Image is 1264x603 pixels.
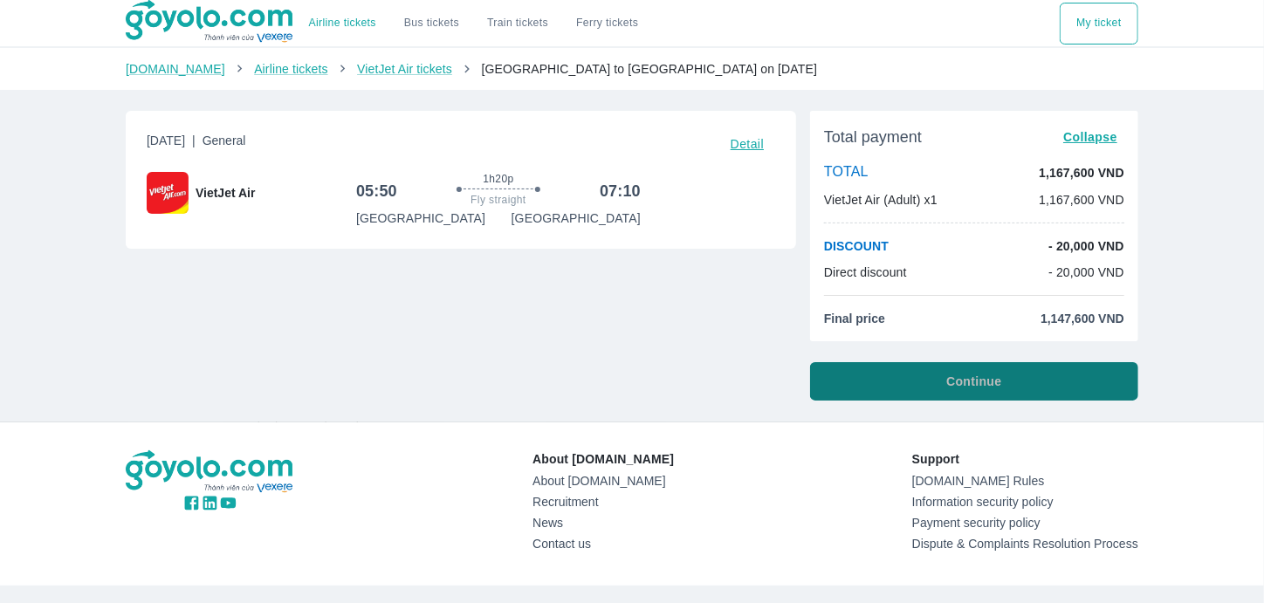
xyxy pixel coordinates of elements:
a: News [532,516,674,530]
button: Continue [810,362,1138,401]
button: Detail [719,132,775,156]
font: Payment security policy [912,516,1041,530]
font: [GEOGRAPHIC_DATA] [512,211,641,225]
font: About [DOMAIN_NAME] [532,452,674,466]
a: Bus tickets [404,17,459,30]
font: VietJet Air [196,186,255,200]
font: Fly straight [471,194,526,206]
font: Total payment [824,128,922,146]
font: - [1048,239,1053,253]
a: Information security policy [912,495,1138,509]
font: [GEOGRAPHIC_DATA] to [GEOGRAPHIC_DATA] on [DATE] [482,62,818,76]
font: DISCOUNT [824,239,889,253]
font: News [532,516,563,530]
button: Collapse [1056,125,1124,149]
font: VietJet Air (Adult) x1 [824,193,938,207]
font: 1,167,600 VND [1039,166,1124,180]
font: Continue [946,374,1001,388]
div: choose transportation mode [1060,3,1138,45]
font: Support [912,452,960,466]
font: - [1048,265,1053,279]
font: My ticket [1076,17,1121,29]
font: Information security policy [912,495,1054,509]
font: Collapse [1063,130,1117,144]
font: Train tickets [487,17,548,29]
font: Direct discount [824,265,907,279]
font: Detail [731,137,764,151]
a: VietJet Air tickets [357,62,452,76]
a: Dispute & Complaints Resolution Process [912,537,1138,551]
div: choose transportation mode [295,3,653,45]
font: About [DOMAIN_NAME] [532,474,666,488]
font: 05:50 [356,182,397,200]
font: 20,000 VND [1056,239,1124,253]
font: Contact us [532,537,591,551]
font: Final price [824,312,885,325]
font: 1,167,600 VND [1039,193,1124,207]
a: Recruitment [532,495,674,509]
font: Airline tickets [309,17,376,29]
a: Contact us [532,537,674,551]
font: Recruitment [532,495,598,509]
font: 1,147,600 VND [1041,312,1124,325]
font: Bus tickets [404,17,459,29]
font: 07:10 [600,182,641,200]
font: [GEOGRAPHIC_DATA] [356,211,485,225]
font: 20,000 VND [1056,265,1124,279]
a: Airline tickets [254,62,327,76]
img: logo [126,450,295,494]
a: Payment security policy [912,516,1138,530]
font: [DOMAIN_NAME] Rules [912,474,1045,488]
a: [DOMAIN_NAME] [126,62,225,76]
font: TOTAL [824,164,869,179]
font: | [192,134,196,147]
font: 1h20p [483,173,513,185]
font: [DATE] [147,134,185,147]
nav: breadcrumb [126,60,1138,78]
font: General [203,134,246,147]
font: Ferry tickets [576,17,638,29]
a: About [DOMAIN_NAME] [532,474,674,488]
a: [DOMAIN_NAME] Rules [912,474,1138,488]
a: Airline tickets [309,17,376,30]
